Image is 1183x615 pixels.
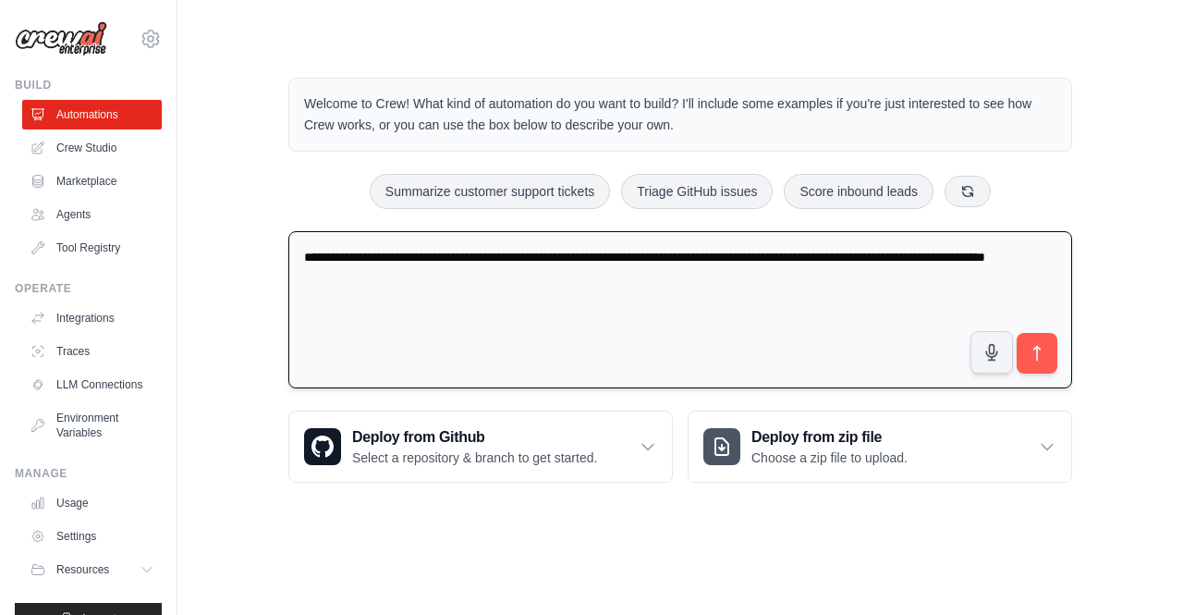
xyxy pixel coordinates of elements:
h3: Deploy from zip file [751,426,908,449]
a: Automations [22,100,162,129]
a: Usage [22,488,162,518]
span: Resources [56,562,109,577]
img: Logo [15,21,107,56]
a: Tool Registry [22,233,162,263]
button: Summarize customer support tickets [370,174,610,209]
a: Integrations [22,303,162,333]
a: Traces [22,337,162,366]
a: Settings [22,522,162,551]
button: Resources [22,555,162,584]
div: Manage [15,466,162,481]
iframe: Chat Widget [1091,526,1183,615]
a: Agents [22,200,162,229]
p: Welcome to Crew! What kind of automation do you want to build? I'll include some examples if you'... [304,93,1056,136]
h3: Deploy from Github [352,426,597,449]
a: Environment Variables [22,403,162,448]
a: Crew Studio [22,133,162,163]
button: Score inbound leads [784,174,933,209]
p: Choose a zip file to upload. [751,449,908,467]
a: Marketplace [22,166,162,196]
div: Operate [15,281,162,296]
button: Triage GitHub issues [621,174,773,209]
a: LLM Connections [22,370,162,400]
p: Select a repository & branch to get started. [352,449,597,467]
div: Build [15,78,162,92]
